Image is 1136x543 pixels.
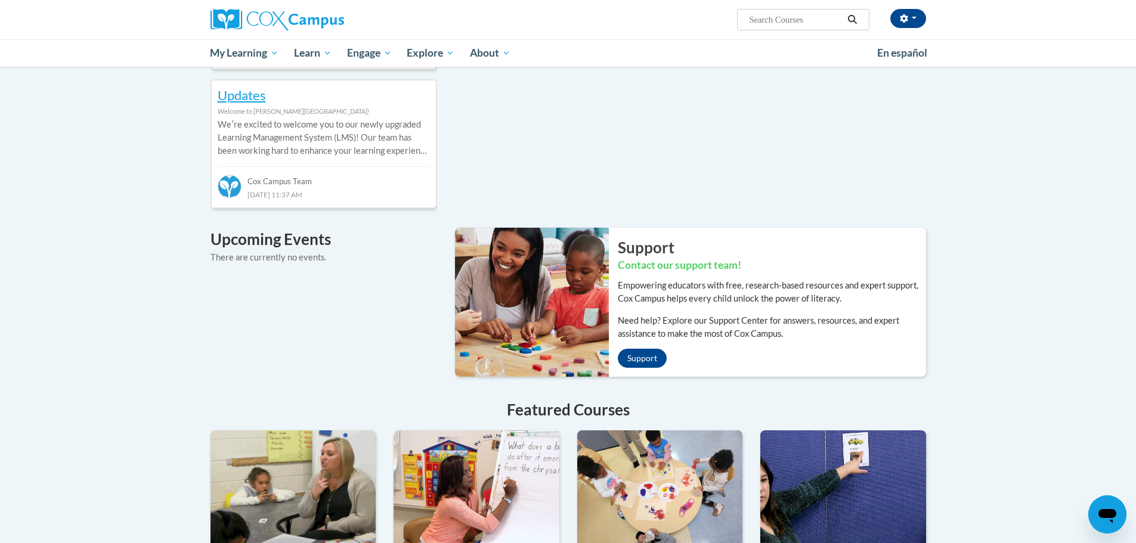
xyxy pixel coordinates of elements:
[877,46,927,59] span: En español
[210,46,278,60] span: My Learning
[211,252,326,262] span: There are currently no events.
[211,228,437,251] h4: Upcoming Events
[843,13,861,27] button: Search
[446,228,609,377] img: ...
[193,39,944,67] div: Main menu
[407,46,454,60] span: Explore
[339,39,400,67] a: Engage
[618,258,926,273] h3: Contact our support team!
[218,87,266,103] a: Updates
[470,46,510,60] span: About
[890,9,926,28] button: Account Settings
[211,9,344,30] img: Cox Campus
[618,279,926,305] p: Empowering educators with free, research-based resources and expert support, Cox Campus helps eve...
[869,41,935,66] a: En español
[618,349,667,368] a: Support
[218,105,430,118] div: Welcome to [PERSON_NAME][GEOGRAPHIC_DATA]!
[218,118,430,157] p: Weʹre excited to welcome you to our newly upgraded Learning Management System (LMS)! Our team has...
[211,9,437,30] a: Cox Campus
[462,39,518,67] a: About
[399,39,462,67] a: Explore
[286,39,339,67] a: Learn
[218,166,430,188] div: Cox Campus Team
[347,46,392,60] span: Engage
[218,175,242,198] img: Cox Campus Team
[618,237,926,258] h2: Support
[294,46,332,60] span: Learn
[211,398,926,421] h4: Featured Courses
[1088,495,1126,533] iframe: Button to launch messaging window
[748,13,843,27] input: Search Courses
[218,188,430,201] div: [DATE] 11:37 AM
[203,39,287,67] a: My Learning
[618,314,926,340] p: Need help? Explore our Support Center for answers, resources, and expert assistance to make the m...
